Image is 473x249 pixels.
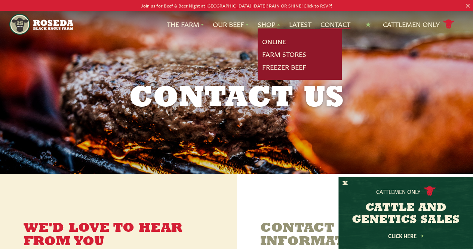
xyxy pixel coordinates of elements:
a: Our Beef [213,19,249,29]
a: Freezer Beef [262,62,306,72]
a: The Farm [167,19,204,29]
h1: Contact Us [45,84,428,114]
a: Online [262,37,286,46]
p: Cattlemen Only [376,188,421,195]
h3: Contact Information [260,222,449,249]
img: https://roseda.com/wp-content/uploads/2021/05/roseda-25-header.png [9,14,73,35]
a: Farm Stores [262,49,306,59]
a: Click Here [372,233,439,238]
a: Cattlemen Only [383,18,455,31]
a: Latest [289,19,311,29]
img: cattle-icon.svg [424,186,436,196]
nav: Main Navigation [9,11,463,38]
h3: We'd Love to Hear From You [24,222,211,249]
a: Contact [320,19,350,29]
h3: CATTLE AND GENETICS SALES [348,202,464,226]
button: X [343,180,348,188]
p: Join us for Beef & Beer Night at [GEOGRAPHIC_DATA] [DATE]! RAIN OR SHINE! Click to RSVP! [24,1,449,9]
a: Shop [258,19,280,29]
